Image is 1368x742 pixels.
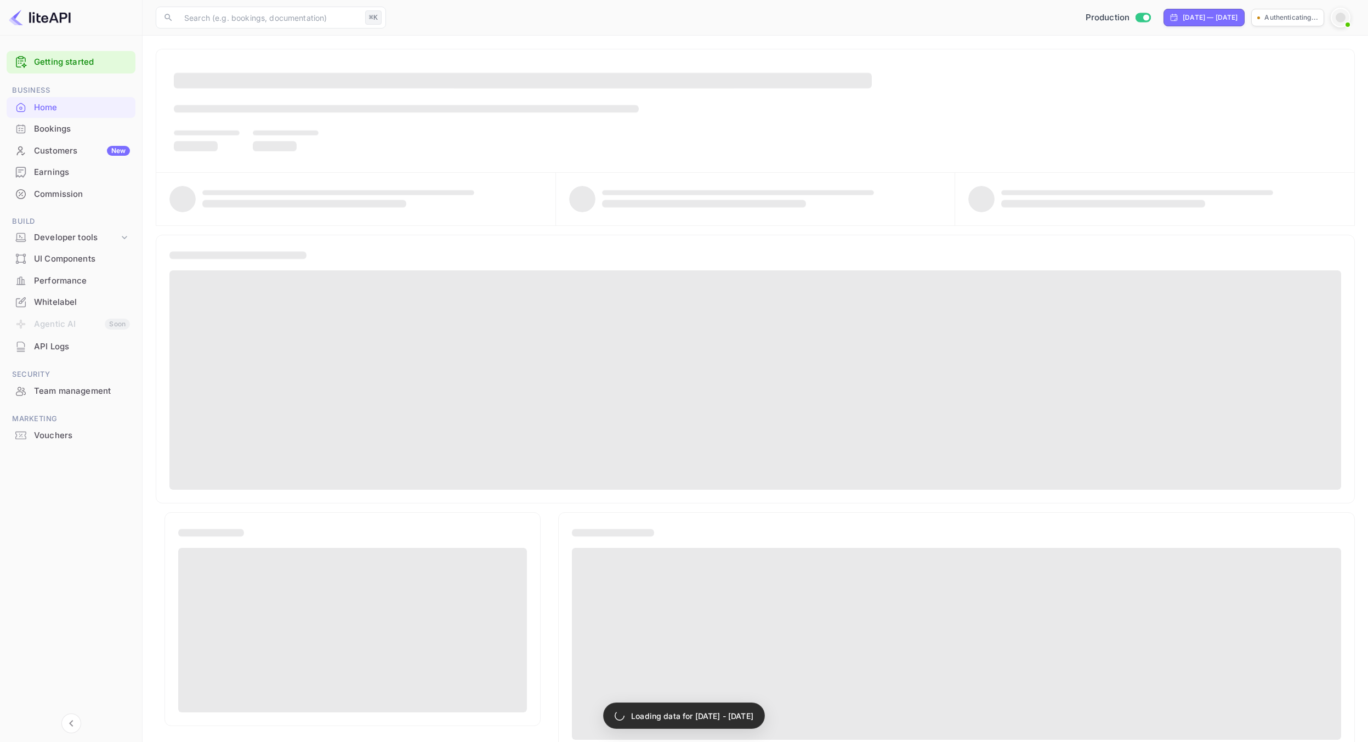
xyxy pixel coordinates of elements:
[34,275,130,287] div: Performance
[34,231,119,244] div: Developer tools
[7,292,135,312] a: Whitelabel
[1086,12,1130,24] span: Production
[7,336,135,356] a: API Logs
[1163,9,1245,26] div: Click to change the date range period
[7,140,135,161] a: CustomersNew
[34,253,130,265] div: UI Components
[7,248,135,270] div: UI Components
[178,7,361,29] input: Search (e.g. bookings, documentation)
[34,385,130,398] div: Team management
[107,146,130,156] div: New
[7,381,135,402] div: Team management
[7,84,135,97] span: Business
[7,97,135,118] div: Home
[34,188,130,201] div: Commission
[7,51,135,73] div: Getting started
[7,381,135,401] a: Team management
[7,118,135,139] a: Bookings
[34,123,130,135] div: Bookings
[1081,12,1155,24] div: Switch to Sandbox mode
[7,425,135,445] a: Vouchers
[34,296,130,309] div: Whitelabel
[34,101,130,114] div: Home
[34,341,130,353] div: API Logs
[7,162,135,182] a: Earnings
[34,56,130,69] a: Getting started
[7,270,135,291] a: Performance
[365,10,382,25] div: ⌘K
[7,413,135,425] span: Marketing
[7,184,135,205] div: Commission
[34,145,130,157] div: Customers
[7,97,135,117] a: Home
[7,162,135,183] div: Earnings
[1183,13,1238,22] div: [DATE] — [DATE]
[631,710,753,722] p: Loading data for [DATE] - [DATE]
[1264,13,1318,22] p: Authenticating...
[7,248,135,269] a: UI Components
[7,140,135,162] div: CustomersNew
[7,270,135,292] div: Performance
[7,216,135,228] span: Build
[34,166,130,179] div: Earnings
[7,292,135,313] div: Whitelabel
[61,713,81,733] button: Collapse navigation
[7,228,135,247] div: Developer tools
[7,118,135,140] div: Bookings
[7,184,135,204] a: Commission
[7,369,135,381] span: Security
[7,425,135,446] div: Vouchers
[34,429,130,442] div: Vouchers
[9,9,71,26] img: LiteAPI logo
[7,336,135,358] div: API Logs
